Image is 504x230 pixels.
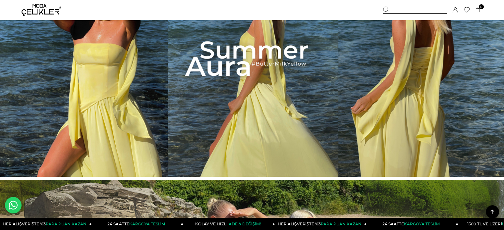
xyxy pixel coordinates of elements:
a: HER ALIŞVERİŞTE %3PARA PUAN KAZAN [275,218,367,230]
span: KARGOYA TESLİM [404,221,440,226]
img: logo [22,4,61,16]
span: İADE & DEĞİŞİM! [227,221,260,226]
span: PARA PUAN KAZAN [321,221,362,226]
span: 0 [479,4,484,9]
a: KOLAY VE HIZLIİADE & DEĞİŞİM! [183,218,275,230]
a: 0 [476,8,480,13]
span: PARA PUAN KAZAN [46,221,86,226]
span: KARGOYA TESLİM [129,221,165,226]
a: 24 SAATTEKARGOYA TESLİM [92,218,184,230]
a: 24 SAATTEKARGOYA TESLİM [366,218,458,230]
